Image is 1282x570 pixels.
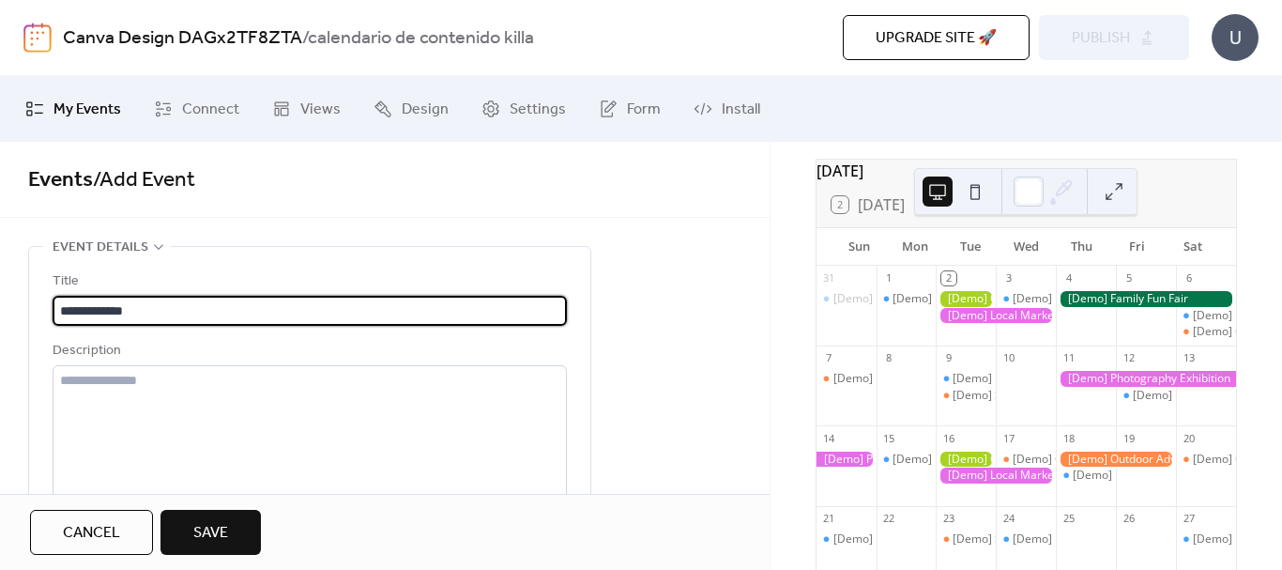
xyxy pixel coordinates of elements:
[11,84,135,134] a: My Events
[1176,531,1236,547] div: [Demo] Morning Yoga Bliss
[822,431,836,445] div: 14
[93,160,195,201] span: / Add Event
[23,23,52,53] img: logo
[1182,431,1196,445] div: 20
[1212,14,1259,61] div: U
[722,99,760,121] span: Install
[877,291,937,307] div: [Demo] Fitness Bootcamp
[941,512,955,526] div: 23
[28,160,93,201] a: Events
[1013,452,1174,468] div: [Demo] Culinary Cooking Class
[817,160,1236,182] div: [DATE]
[822,271,836,285] div: 31
[1001,351,1015,365] div: 10
[1122,271,1136,285] div: 5
[53,237,148,259] span: Event details
[1133,388,1275,404] div: [Demo] Morning Yoga Bliss
[53,340,563,362] div: Description
[510,99,566,121] span: Settings
[193,522,228,545] span: Save
[817,291,877,307] div: [Demo] Morning Yoga Bliss
[882,512,896,526] div: 22
[1182,271,1196,285] div: 6
[467,84,580,134] a: Settings
[999,228,1054,266] div: Wed
[63,522,120,545] span: Cancel
[679,84,774,134] a: Install
[833,531,976,547] div: [Demo] Morning Yoga Bliss
[1001,512,1015,526] div: 24
[936,371,996,387] div: [Demo] Morning Yoga Bliss
[941,271,955,285] div: 2
[882,431,896,445] div: 15
[936,452,996,468] div: [Demo] Gardening Workshop
[996,452,1056,468] div: [Demo] Culinary Cooking Class
[887,228,942,266] div: Mon
[30,510,153,555] button: Cancel
[1056,371,1236,387] div: [Demo] Photography Exhibition
[817,371,877,387] div: [Demo] Book Club Gathering
[893,291,1028,307] div: [Demo] Fitness Bootcamp
[63,21,302,56] a: Canva Design DAGx2TF8ZTA
[936,388,996,404] div: [Demo] Seniors' Social Tea
[941,351,955,365] div: 9
[1122,351,1136,365] div: 12
[1001,271,1015,285] div: 3
[877,452,937,468] div: [Demo] Morning Yoga Bliss
[140,84,253,134] a: Connect
[822,351,836,365] div: 7
[942,228,998,266] div: Tue
[817,531,877,547] div: [Demo] Morning Yoga Bliss
[936,308,1056,324] div: [Demo] Local Market
[833,291,976,307] div: [Demo] Morning Yoga Bliss
[1001,431,1015,445] div: 17
[182,99,239,121] span: Connect
[1176,308,1236,324] div: [Demo] Morning Yoga Bliss
[1116,388,1176,404] div: [Demo] Morning Yoga Bliss
[53,270,563,293] div: Title
[832,228,887,266] div: Sun
[876,27,997,50] span: Upgrade site 🚀
[941,431,955,445] div: 16
[996,531,1056,547] div: [Demo] Morning Yoga Bliss
[402,99,449,121] span: Design
[1061,271,1076,285] div: 4
[1176,452,1236,468] div: [Demo] Open Mic Night
[822,512,836,526] div: 21
[882,271,896,285] div: 1
[936,468,1056,484] div: [Demo] Local Market
[996,291,1056,307] div: [Demo] Morning Yoga Bliss
[300,99,341,121] span: Views
[1073,468,1215,484] div: [Demo] Morning Yoga Bliss
[160,510,261,555] button: Save
[1054,228,1109,266] div: Thu
[1122,512,1136,526] div: 26
[1166,228,1221,266] div: Sat
[1109,228,1165,266] div: Fri
[1061,351,1076,365] div: 11
[953,388,1093,404] div: [Demo] Seniors' Social Tea
[308,21,534,56] b: calendario de contenido killa
[936,291,996,307] div: [Demo] Gardening Workshop
[1056,468,1116,484] div: [Demo] Morning Yoga Bliss
[843,15,1030,60] button: Upgrade site 🚀
[1056,291,1236,307] div: [Demo] Family Fun Fair
[953,371,1095,387] div: [Demo] Morning Yoga Bliss
[817,452,877,468] div: [Demo] Photography Exhibition
[893,452,1035,468] div: [Demo] Morning Yoga Bliss
[1176,324,1236,340] div: [Demo] Open Mic Night
[585,84,675,134] a: Form
[1122,431,1136,445] div: 19
[1013,291,1155,307] div: [Demo] Morning Yoga Bliss
[936,531,996,547] div: [Demo] Seniors' Social Tea
[302,21,308,56] b: /
[1013,531,1155,547] div: [Demo] Morning Yoga Bliss
[1061,431,1076,445] div: 18
[53,99,121,121] span: My Events
[882,351,896,365] div: 8
[833,371,984,387] div: [Demo] Book Club Gathering
[1056,452,1176,468] div: [Demo] Outdoor Adventure Day
[258,84,355,134] a: Views
[359,84,463,134] a: Design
